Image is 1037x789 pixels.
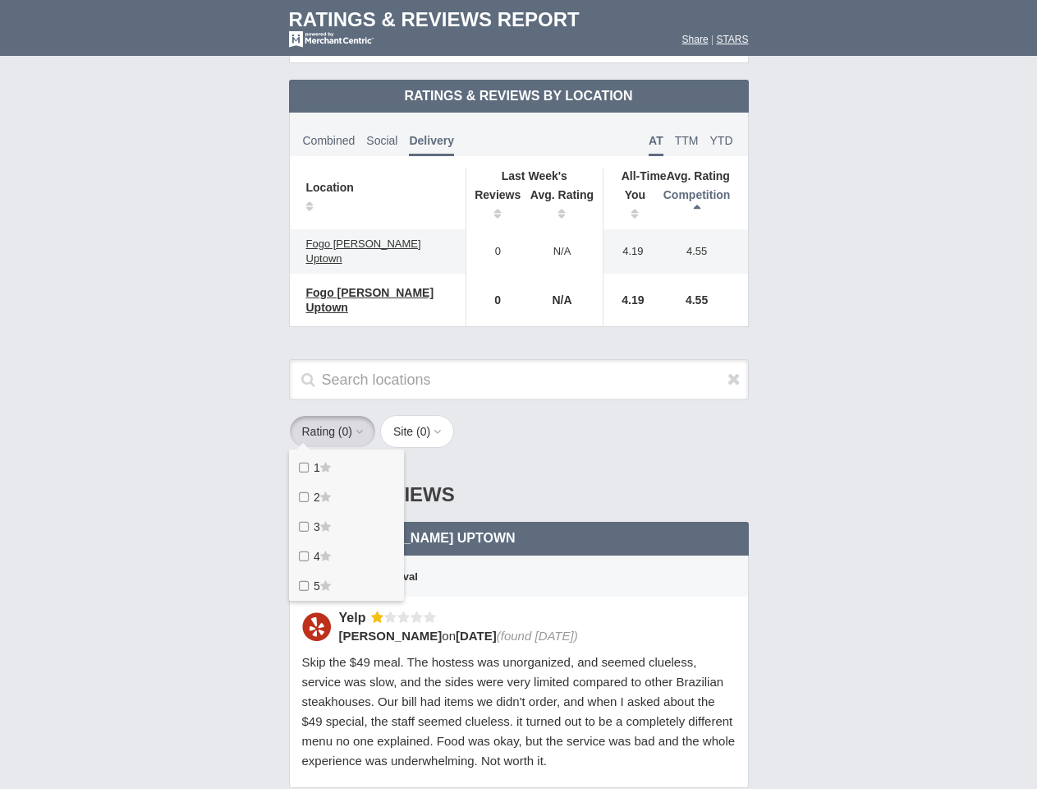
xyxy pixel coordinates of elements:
[654,274,748,326] td: 4.55
[466,229,521,274] td: 0
[289,415,377,448] button: Rating (0)
[314,461,320,474] span: 1
[654,183,748,229] th: Competition: activate to sort column descending
[303,134,356,147] span: Combined
[603,183,654,229] th: You: activate to sort column ascending
[521,183,603,229] th: Avg. Rating: activate to sort column ascending
[306,286,434,314] span: Fogo [PERSON_NAME] Uptown
[649,134,663,156] span: AT
[301,531,516,545] span: Fogo [PERSON_NAME] Uptown
[716,34,748,45] a: STARS
[603,229,654,274] td: 4.19
[289,468,749,522] div: 1-Star Reviews
[603,274,654,326] td: 4.19
[456,629,497,643] span: [DATE]
[521,229,603,274] td: N/A
[302,655,736,768] span: Skip the $49 meal. The hostess was unorganized, and seemed clueless, service was slow, and the si...
[314,491,320,504] span: 2
[420,425,427,438] span: 0
[497,629,578,643] span: (found [DATE])
[339,629,443,643] span: [PERSON_NAME]
[302,612,331,641] img: Yelp
[466,274,521,326] td: 0
[710,134,733,147] span: YTD
[622,169,667,182] span: All-Time
[409,134,453,156] span: Delivery
[339,627,725,644] div: on
[298,283,457,317] a: Fogo [PERSON_NAME] Uptown
[298,234,457,269] a: Fogo [PERSON_NAME] Uptown
[366,134,397,147] span: Social
[521,274,603,326] td: N/A
[314,550,320,563] span: 4
[603,168,748,183] th: Avg. Rating
[289,80,749,113] td: Ratings & Reviews by Location
[289,31,374,48] img: mc-powered-by-logo-white-103.png
[290,168,466,229] th: Location: activate to sort column ascending
[342,425,349,438] span: 0
[682,34,709,45] a: Share
[466,168,603,183] th: Last Week's
[711,34,714,45] span: |
[314,579,320,593] span: 5
[314,520,320,533] span: 3
[306,238,421,265] span: Fogo [PERSON_NAME] Uptown
[380,415,454,448] button: Site (0)
[466,183,521,229] th: Reviews: activate to sort column ascending
[339,609,372,626] div: Yelp
[675,134,699,147] span: TTM
[654,229,748,274] td: 4.55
